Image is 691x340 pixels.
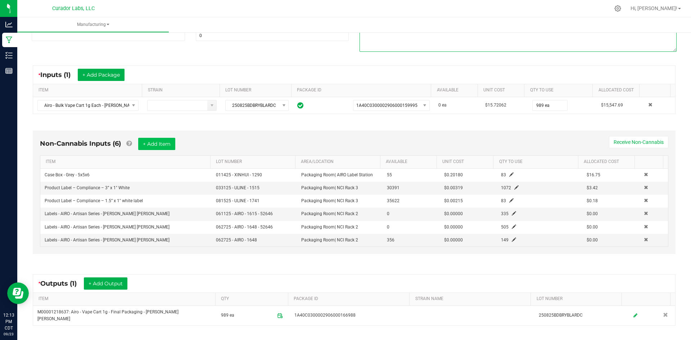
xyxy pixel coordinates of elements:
[5,21,13,28] inline-svg: Analytics
[40,71,78,79] span: Inputs (1)
[301,185,358,190] span: Packaging Room
[335,237,358,242] span: | NCI Rack 2
[587,198,598,203] span: $0.18
[444,237,463,242] span: $0.00000
[641,159,660,165] a: Sortable
[537,296,619,302] a: LOT NUMBERSortable
[613,5,622,12] div: Manage settings
[45,237,170,242] span: Labels - AIRO - Artisan Series - [PERSON_NAME] [PERSON_NAME]
[631,5,677,11] span: Hi, [PERSON_NAME]!
[39,87,139,93] a: ITEMSortable
[628,296,668,302] a: Sortable
[444,172,463,177] span: $0.20180
[216,237,257,242] span: 062725 - AIRO - 1648
[485,103,506,108] span: $15.72062
[126,140,132,148] a: Add Non-Cannabis items that were also consumed in the run (e.g. gloves and packaging); Also add N...
[415,296,528,302] a: STRAIN NAMESortable
[587,237,598,242] span: $0.00
[138,138,175,150] button: + Add Item
[38,100,129,110] span: Airo - Bulk Vape Cart 1g Each - [PERSON_NAME] [PERSON_NAME]
[52,5,95,12] span: Curador Labs, LLC
[37,100,139,111] span: NO DATA FOUND
[501,237,509,242] span: 149
[501,225,509,230] span: 505
[387,225,389,230] span: 0
[301,211,358,216] span: Packaging Room
[274,310,286,321] span: Package timestamp is valid
[216,211,273,216] span: 061125 - AIRO - 1615 - 52646
[225,87,288,93] a: LOT NUMBERSortable
[17,17,169,32] a: Manufacturing
[78,69,125,81] button: + Add Package
[301,198,358,203] span: Packaging Room
[501,185,511,190] span: 1072
[501,198,506,203] span: 83
[387,237,394,242] span: 356
[335,172,373,177] span: | AIRO Label Station
[444,198,463,203] span: $0.00215
[530,87,590,93] a: QTY TO USESortable
[45,211,170,216] span: Labels - AIRO - Artisan Series - [PERSON_NAME] [PERSON_NAME]
[17,22,169,28] span: Manufacturing
[226,100,279,110] span: 250825BDBRYBLARDC
[387,211,389,216] span: 0
[33,306,217,325] td: M00001218637: Airo - Vape Cart 1g - Final Packaging - [PERSON_NAME] [PERSON_NAME]
[609,136,668,148] button: Receive Non-Cannabis
[335,198,358,203] span: | NCI Rack 3
[301,159,377,165] a: AREA/LOCATIONSortable
[294,312,356,319] span: 1A40C0300002906000166988
[301,237,358,242] span: Packaging Room
[584,159,632,165] a: Allocated CostSortable
[216,225,273,230] span: 062725 - AIRO - 1648 - 52646
[40,280,84,287] span: Outputs (1)
[444,225,463,230] span: $0.00000
[216,198,259,203] span: 081525 - ULINE - 1741
[40,140,121,148] span: Non-Cannabis Inputs (6)
[387,172,392,177] span: 55
[216,159,292,165] a: LOT NUMBERSortable
[501,172,506,177] span: 83
[221,296,285,302] a: QTYSortable
[3,331,14,337] p: 09/23
[46,159,207,165] a: ITEMSortable
[353,100,430,111] span: NO DATA FOUND
[442,159,491,165] a: Unit CostSortable
[438,103,441,108] span: 0
[297,101,303,110] span: In Sync
[599,87,637,93] a: Allocated CostSortable
[301,225,358,230] span: Packaging Room
[499,159,575,165] a: QTY TO USESortable
[587,185,598,190] span: $3.42
[3,312,14,331] p: 12:13 PM CDT
[387,198,399,203] span: 35622
[645,87,668,93] a: Sortable
[387,185,399,190] span: 30391
[45,172,90,177] span: Case Box - Grey - 5x5x6
[221,310,234,321] span: 989 ea
[442,103,447,108] span: ea
[5,36,13,44] inline-svg: Manufacturing
[444,185,463,190] span: $0.00319
[301,172,373,177] span: Packaging Room
[483,87,521,93] a: Unit CostSortable
[534,306,626,325] td: 250825BDBRYBLARDC
[294,296,407,302] a: PACKAGE IDSortable
[45,185,130,190] span: Product Label – Compliance – 3” x 1" White
[7,282,29,304] iframe: Resource center
[335,185,358,190] span: | NCI Rack 3
[335,211,358,216] span: | NCI Rack 2
[444,211,463,216] span: $0.00000
[45,198,143,203] span: Product Label – Compliance – 1.5” x 1" white label
[587,225,598,230] span: $0.00
[386,159,434,165] a: AVAILABLESortable
[587,172,600,177] span: $16.75
[601,103,623,108] span: $15,547.69
[335,225,358,230] span: | NCI Rack 2
[501,211,509,216] span: 335
[148,87,217,93] a: STRAINSortable
[297,87,428,93] a: PACKAGE IDSortable
[84,277,127,290] button: + Add Output
[45,225,170,230] span: Labels - AIRO - Artisan Series - [PERSON_NAME] [PERSON_NAME]
[437,87,475,93] a: AVAILABLESortable
[5,52,13,59] inline-svg: Inventory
